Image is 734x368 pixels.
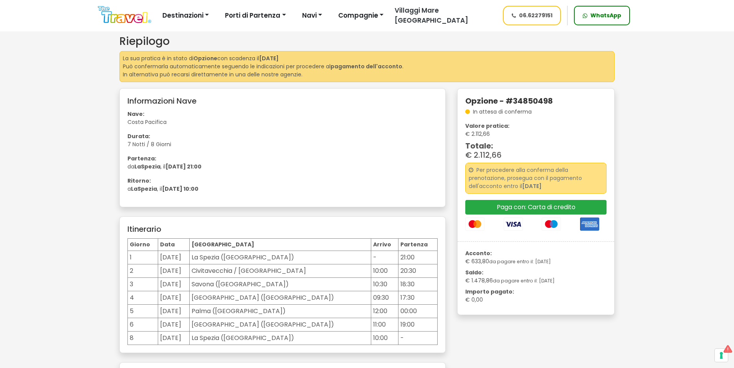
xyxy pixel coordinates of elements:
th: Partenza [398,238,438,251]
p: Partenza: [127,155,331,163]
img: mastercard.svg [465,215,484,234]
p: € 2.112,66 [465,130,607,138]
td: [GEOGRAPHIC_DATA] ([GEOGRAPHIC_DATA]) [189,291,371,304]
strong: Opzione [193,54,217,62]
td: 8 [128,331,158,345]
p: Valore pratica: [465,122,607,130]
td: 6 [128,318,158,331]
p: Saldo: [465,269,607,277]
span: WhatsApp [590,12,621,20]
p: 7 Notti / 8 Giorni [127,140,331,149]
p: Acconto: [465,249,607,257]
b: [DATE] 10:00 [162,185,198,193]
p: Durata: [127,132,331,140]
img: Logo The Travel [98,6,151,23]
td: 10:00 [371,331,398,345]
td: 1 [128,251,158,264]
p: € 2.112,66 [465,150,607,160]
button: Compagnie [333,8,388,23]
td: - [398,331,438,345]
td: 3 [128,277,158,291]
p: Importo pagato: [465,288,607,296]
td: [DATE] [158,277,190,291]
a: WhatsApp [574,6,630,25]
th: Giorno [128,238,158,251]
td: Palma ([GEOGRAPHIC_DATA]) [189,304,371,318]
td: La Spezia ([GEOGRAPHIC_DATA]) [189,251,371,264]
td: Civitavecchia / [GEOGRAPHIC_DATA] [189,264,371,277]
b: LaSpezia [131,185,157,193]
td: [DATE] [158,318,190,331]
strong: pagamento dell'acconto [331,63,402,70]
td: 21:00 [398,251,438,264]
button: Destinazioni [157,8,214,23]
button: Paga con: Carta di credito [465,200,607,215]
img: american-express.svg [580,215,599,234]
p: € 0,00 [465,296,607,304]
td: [GEOGRAPHIC_DATA] ([GEOGRAPHIC_DATA]) [189,318,371,331]
img: visa-classic.svg [504,215,523,234]
td: Savona ([GEOGRAPHIC_DATA]) [189,277,371,291]
td: 5 [128,304,158,318]
th: Data [158,238,190,251]
td: 18:30 [398,277,438,291]
td: - [371,251,398,264]
h5: Opzione - #34850498 [465,96,607,106]
td: [DATE] [158,264,190,277]
p: Nave: [127,110,331,118]
b: [DATE] 21:00 [165,163,202,170]
button: Navi [297,8,327,23]
td: 2 [128,264,158,277]
th: [GEOGRAPHIC_DATA] [189,238,371,251]
a: 06.62279151 [503,6,561,25]
span: In attesa di conferma [473,108,532,116]
small: da pagare entro il: [DATE] [489,258,551,265]
p: € 1.478,86 [465,277,607,285]
h3: Riepilogo [119,35,615,48]
p: La sua pratica è in stato di con scadenza il Può confermarla automaticamente seguendo le indicazi... [123,54,611,79]
td: La Spezia ([GEOGRAPHIC_DATA]) [189,331,371,345]
td: 12:00 [371,304,398,318]
strong: [DATE] [259,54,279,62]
strong: [DATE] [522,182,542,190]
h5: Informazioni Nave [127,96,438,106]
p: Totale: [465,141,607,150]
span: 06.62279151 [519,12,552,20]
td: 19:00 [398,318,438,331]
td: [DATE] [158,331,190,345]
p: da , il [127,163,331,171]
td: 00:00 [398,304,438,318]
td: 10:00 [371,264,398,277]
p: € 633,80 [465,257,607,266]
td: 11:00 [371,318,398,331]
h5: Itinerario [127,224,438,234]
img: maestro.svg [542,215,561,234]
p: Ritorno: [127,177,331,185]
td: 17:30 [398,291,438,304]
p: Per procedere alla conferma della prenotazione, prosegua con il pagamento dell'acconto entro il [469,166,603,190]
small: da pagare entro il: [DATE] [493,277,555,284]
button: Porti di Partenza [220,8,291,23]
td: [DATE] [158,304,190,318]
td: 10:30 [371,277,398,291]
td: [DATE] [158,251,190,264]
p: Costa Pacifica [127,118,331,126]
td: [DATE] [158,291,190,304]
td: 4 [128,291,158,304]
p: a , il [127,185,331,193]
span: Villaggi Mare [GEOGRAPHIC_DATA] [395,6,468,25]
th: Arrivo [371,238,398,251]
a: Villaggi Mare [GEOGRAPHIC_DATA] [388,6,496,25]
td: 20:30 [398,264,438,277]
td: 09:30 [371,291,398,304]
b: LaSpezia [134,163,160,170]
